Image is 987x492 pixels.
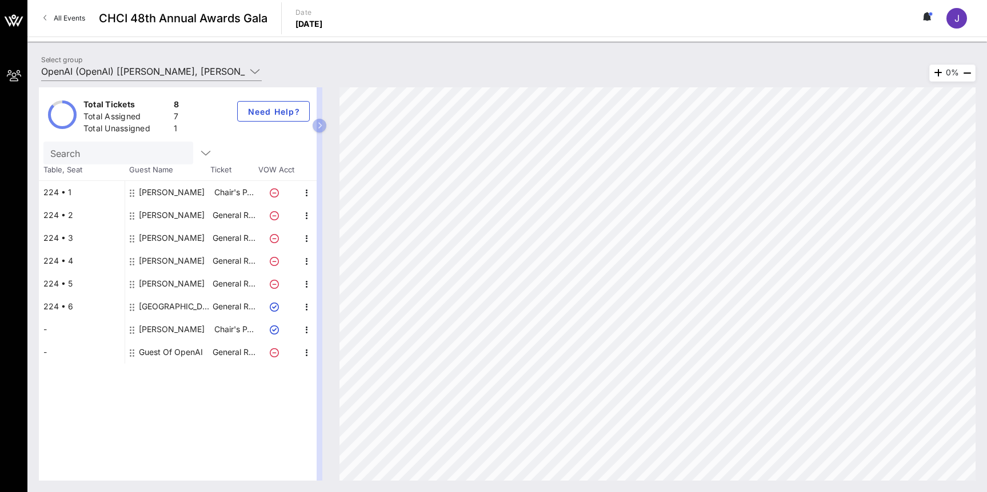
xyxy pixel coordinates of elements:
div: Claudia Fischer [139,204,205,227]
span: Guest Name [125,164,210,176]
span: Table, Seat [39,164,125,176]
span: VOW Acct [256,164,296,176]
div: 0% [929,64,976,82]
div: Mattie Zazueta [139,249,205,272]
p: General R… [211,341,257,364]
div: Felipe Millon [139,272,205,295]
div: 7 [174,111,179,125]
p: General R… [211,295,257,318]
p: Chair's P… [211,181,257,204]
p: General R… [211,249,257,272]
span: Ticket [210,164,256,176]
div: - [39,318,125,341]
div: Total Unassigned [83,123,169,137]
div: 224 • 4 [39,249,125,272]
div: - [39,341,125,364]
div: 224 • 6 [39,295,125,318]
div: Total Tickets [83,99,169,113]
div: 224 • 1 [39,181,125,204]
div: Luis Sante [139,227,205,249]
button: Need Help? [237,101,310,122]
div: 224 • 3 [39,227,125,249]
div: Chan Park [139,295,211,318]
p: [DATE] [295,18,323,30]
p: Chair's P… [211,318,257,341]
div: J [946,8,967,29]
div: 224 • 2 [39,204,125,227]
div: 8 [174,99,179,113]
div: Total Assigned [83,111,169,125]
div: 224 • 5 [39,272,125,295]
span: CHCI 48th Annual Awards Gala [99,10,267,27]
div: Marisa Moret [139,181,205,204]
p: General R… [211,204,257,227]
label: Select group [41,55,82,64]
p: General R… [211,272,257,295]
p: Date [295,7,323,18]
div: 1 [174,123,179,137]
p: General R… [211,227,257,249]
div: Justin Oswald [139,318,205,341]
a: All Events [37,9,92,27]
div: Guest Of OpenAI [139,341,203,364]
span: Need Help? [247,107,300,116]
span: All Events [54,14,85,22]
span: J [954,13,960,24]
